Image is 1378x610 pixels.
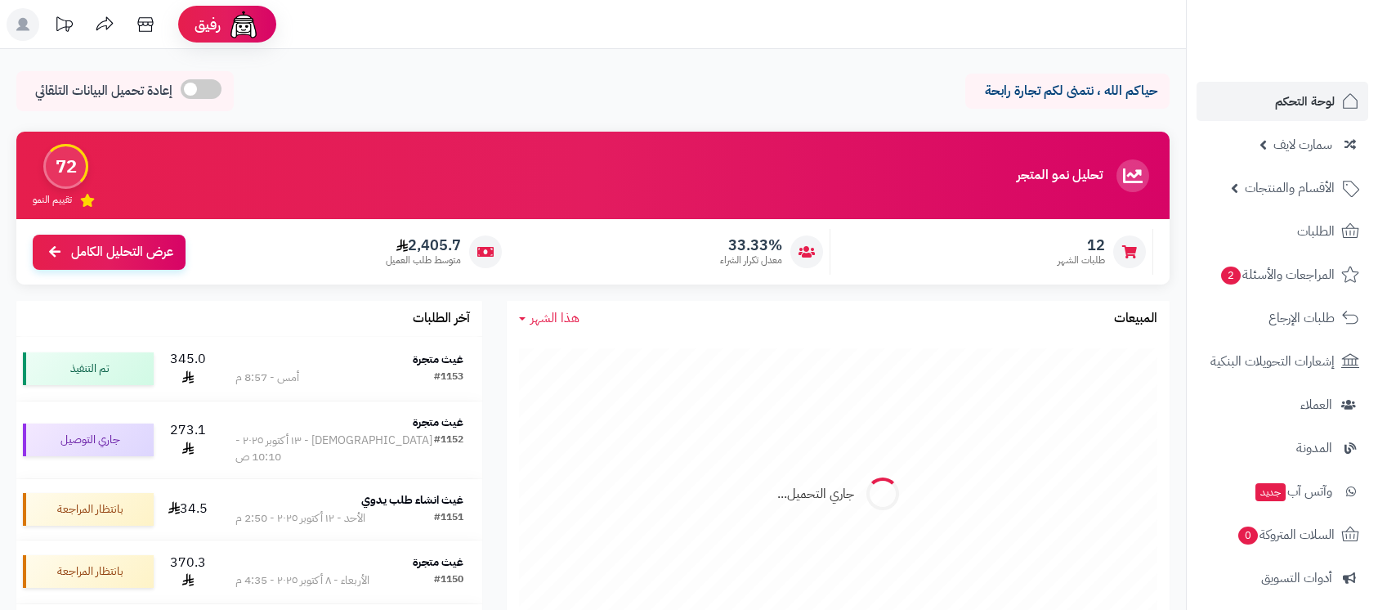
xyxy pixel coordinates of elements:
span: وآتس آب [1254,480,1332,503]
div: #1153 [434,370,463,386]
td: 34.5 [160,479,217,540]
span: أدوات التسويق [1261,567,1332,590]
span: المدونة [1296,437,1332,460]
h3: تحليل نمو المتجر [1017,168,1103,183]
td: 370.3 [160,540,217,604]
p: حياكم الله ، نتمنى لكم تجارة رابحة [978,82,1157,101]
span: 33.33% [720,236,782,254]
span: جديد [1255,483,1286,501]
span: إشعارات التحويلات البنكية [1210,350,1335,373]
a: الطلبات [1197,212,1368,251]
div: #1150 [434,572,463,589]
a: لوحة التحكم [1197,82,1368,121]
h3: آخر الطلبات [413,312,470,326]
span: معدل تكرار الشراء [720,253,782,267]
span: الطلبات [1297,220,1335,243]
img: logo-2.png [1267,44,1362,78]
span: سمارت لايف [1273,133,1332,156]
div: أمس - 8:57 م [235,370,299,386]
div: تم التنفيذ [23,352,154,385]
a: السلات المتروكة0 [1197,515,1368,554]
strong: غيث متجرة [413,554,463,571]
span: لوحة التحكم [1275,90,1335,113]
img: ai-face.png [227,8,260,41]
span: 2 [1221,267,1241,285]
span: العملاء [1300,393,1332,416]
div: الأربعاء - ٨ أكتوبر ٢٠٢٥ - 4:35 م [235,572,369,589]
td: 273.1 [160,401,217,478]
span: متوسط طلب العميل [386,253,461,267]
div: جاري التحميل... [777,485,854,504]
span: هذا الشهر [530,308,579,328]
span: طلبات الشهر [1058,253,1105,267]
strong: غيث متجرة [413,414,463,431]
div: بانتظار المراجعة [23,493,154,526]
span: الأقسام والمنتجات [1245,177,1335,200]
span: 2,405.7 [386,236,461,254]
div: جاري التوصيل [23,424,154,456]
td: 345.0 [160,337,217,401]
a: المراجعات والأسئلة2 [1197,255,1368,294]
div: الأحد - ١٢ أكتوبر ٢٠٢٥ - 2:50 م [235,510,365,527]
a: تحديثات المنصة [43,8,84,45]
a: طلبات الإرجاع [1197,298,1368,338]
div: #1152 [434,433,463,465]
a: المدونة [1197,428,1368,468]
a: أدوات التسويق [1197,558,1368,598]
a: العملاء [1197,385,1368,424]
span: المراجعات والأسئلة [1219,263,1335,286]
div: بانتظار المراجعة [23,555,154,588]
a: إشعارات التحويلات البنكية [1197,342,1368,381]
a: هذا الشهر [519,309,579,328]
span: 0 [1238,527,1258,545]
span: 12 [1058,236,1105,254]
span: إعادة تحميل البيانات التلقائي [35,82,172,101]
span: عرض التحليل الكامل [71,243,173,262]
h3: المبيعات [1114,312,1157,326]
span: طلبات الإرجاع [1268,307,1335,330]
span: تقييم النمو [33,193,72,207]
span: رفيق [195,15,221,34]
a: وآتس آبجديد [1197,472,1368,511]
a: عرض التحليل الكامل [33,235,186,270]
div: #1151 [434,510,463,527]
span: السلات المتروكة [1237,523,1335,546]
strong: غيث انشاء طلب يدوي [361,491,463,509]
strong: غيث متجرة [413,351,463,368]
div: [DEMOGRAPHIC_DATA] - ١٣ أكتوبر ٢٠٢٥ - 10:10 ص [235,433,435,465]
